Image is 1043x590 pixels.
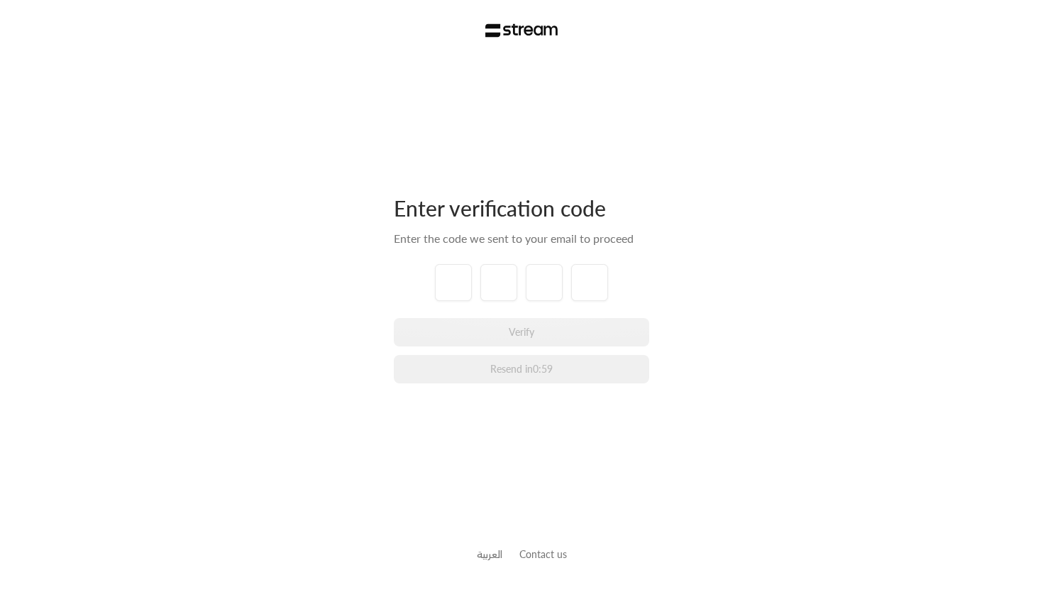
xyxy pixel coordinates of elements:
[477,541,502,567] a: العربية
[485,23,558,38] img: Stream Logo
[519,548,567,560] a: Contact us
[394,195,649,222] div: Enter verification code
[519,547,567,562] button: Contact us
[394,230,649,247] div: Enter the code we sent to your email to proceed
